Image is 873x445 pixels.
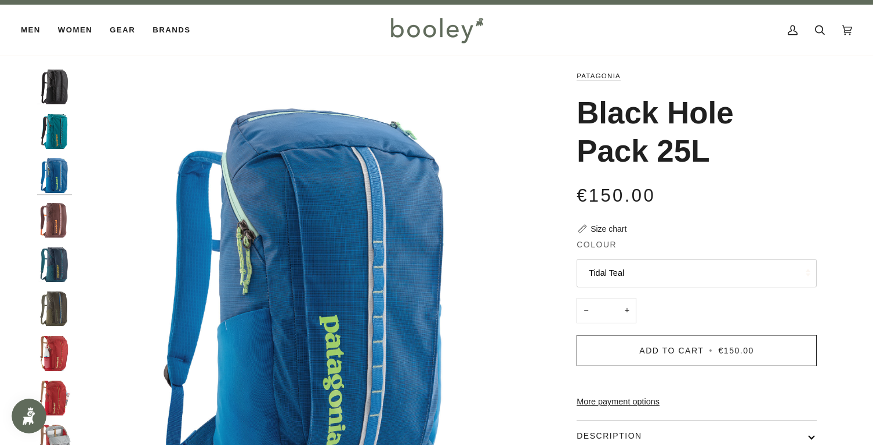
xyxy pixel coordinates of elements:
a: Gear [101,5,144,56]
span: Colour [577,239,617,251]
span: Women [58,24,92,36]
img: Patagonia Black Hole Pack 25L - Booley Galway [37,381,72,415]
button: + [618,298,636,324]
a: Brands [144,5,199,56]
iframe: Button to open loyalty program pop-up [12,399,46,433]
img: Booley [386,13,487,47]
span: • [707,346,715,355]
img: Patagonia Black Hole Pack 25L - Booley Galway [37,336,72,371]
span: Brands [153,24,190,36]
span: Gear [110,24,135,36]
button: Tidal Teal [577,259,817,287]
span: €150.00 [577,185,655,206]
img: Patagonia Black Hole Pack 25L Vessel Blue - Booley Galway [37,158,72,193]
a: More payment options [577,396,817,408]
h1: Black Hole Pack 25L [577,94,808,170]
span: Add to Cart [639,346,704,355]
button: Add to Cart • €150.00 [577,335,817,366]
img: Black Hole Pack 25L [37,203,72,238]
img: Patagonia Black Hole Pack 25L Basin Green - Booley Galway [37,291,72,326]
img: Patagonia Black Hole Pack 25L Tidal Teal - Booley Galway [37,247,72,282]
button: − [577,298,595,324]
a: Men [21,5,49,56]
span: €150.00 [719,346,754,355]
a: Patagonia [577,72,621,79]
span: Men [21,24,41,36]
a: Women [49,5,101,56]
img: Patagonia Black Hole Pack 25L Black / Black - Booley Galway [37,70,72,104]
input: Quantity [577,298,636,324]
img: Patagonia Black Hole Pack 25L Belay Blue - Booley Galway [37,114,72,149]
div: Size chart [591,223,626,235]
